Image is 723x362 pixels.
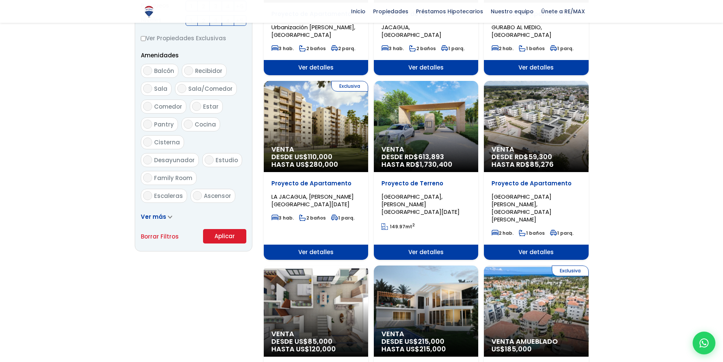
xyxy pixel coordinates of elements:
span: 110,000 [308,152,332,161]
span: 613,893 [418,152,444,161]
a: Exclusiva Venta DESDE US$110,000 HASTA US$280,000 Proyecto de Apartamento LA JACAGUA, [PERSON_NAM... [264,81,368,260]
span: DESDE RD$ [491,153,581,168]
span: Préstamos Hipotecarios [412,6,487,17]
img: Logo de REMAX [142,5,156,18]
span: Inicio [347,6,369,17]
span: LA JACAGUA, [PERSON_NAME][GEOGRAPHIC_DATA][DATE] [271,193,354,208]
span: DESDE US$ [271,153,361,168]
input: Sala/Comedor [177,84,186,93]
span: Ascensor [204,192,231,200]
p: Proyecto de Apartamento [491,180,581,187]
span: [GEOGRAPHIC_DATA][PERSON_NAME], [GEOGRAPHIC_DATA][PERSON_NAME] [491,193,551,223]
span: 1 parq. [550,45,573,52]
input: Family Room [143,173,152,182]
span: DESDE US$ [381,338,471,353]
span: Exclusiva [552,266,589,276]
input: Estudio [205,155,214,164]
span: 149.97 [390,223,405,230]
span: 85,000 [308,337,332,346]
a: Venta DESDE RD$59,300 HASTA RD$85,276 Proyecto de Apartamento [GEOGRAPHIC_DATA][PERSON_NAME], [GE... [484,81,588,260]
span: 2 baños [299,215,326,221]
span: Venta [381,330,471,338]
span: 1 baños [519,45,545,52]
span: 2 baños [409,45,436,52]
span: Venta [381,145,471,153]
input: Balcón [143,66,152,75]
span: DESDE RD$ [381,153,471,168]
span: Comedor [154,103,182,111]
span: 1 parq. [550,230,573,236]
span: Ver detalles [484,60,588,75]
span: Urbanización [PERSON_NAME], [GEOGRAPHIC_DATA] [271,23,355,39]
span: Ver detalles [484,245,588,260]
span: 59,300 [528,152,552,161]
span: Pantry [154,120,174,128]
input: Recibidor [184,66,193,75]
a: Borrar Filtros [141,232,179,241]
label: Ver Propiedades Exclusivas [141,33,246,43]
input: Desayunador [143,155,152,164]
span: Cocina [195,120,216,128]
span: Estar [203,103,219,111]
span: HASTA RD$ [381,161,471,168]
span: 215,000 [418,337,444,346]
span: 1 baños [519,230,545,236]
span: mt [381,223,415,230]
span: 2 hab. [491,230,514,236]
a: Ver más [141,213,172,221]
span: Ver detalles [374,245,478,260]
input: Sala [143,84,152,93]
span: HASTA RD$ [491,161,581,168]
span: 2 hab. [491,45,514,52]
p: Proyecto de Terreno [381,180,471,187]
p: Proyecto de Apartamento [271,180,361,187]
span: 3 hab. [271,215,294,221]
span: Ver detalles [264,60,368,75]
span: Venta Amueblado [491,338,581,345]
button: Aplicar [203,229,246,243]
span: Venta [491,145,581,153]
span: Escaleras [154,192,183,200]
p: Amenidades [141,51,246,60]
span: [GEOGRAPHIC_DATA], [PERSON_NAME][GEOGRAPHIC_DATA][DATE] [381,193,460,216]
span: 2 baños [299,45,326,52]
span: 120,000 [309,344,336,354]
span: Ver detalles [264,245,368,260]
span: Recibidor [195,67,222,75]
input: Pantry [143,120,152,129]
a: Venta DESDE RD$613,893 HASTA RD$1,730,400 Proyecto de Terreno [GEOGRAPHIC_DATA], [PERSON_NAME][GE... [374,81,478,260]
span: Únete a RE/MAX [537,6,589,17]
input: Ver Propiedades Exclusivas [141,36,146,41]
span: Nuestro equipo [487,6,537,17]
span: 2 parq. [331,45,355,52]
span: 3 hab. [271,45,294,52]
span: 185,000 [505,344,532,354]
span: Sala/Comedor [188,85,233,93]
span: GURABO AL MEDIO, [GEOGRAPHIC_DATA] [491,23,551,39]
span: HASTA US$ [271,345,361,353]
input: Cocina [184,120,193,129]
span: Family Room [154,174,192,182]
span: Estudio [216,156,238,164]
input: Estar [192,102,201,111]
span: Exclusiva [331,81,368,92]
span: 215,000 [419,344,446,354]
span: Propiedades [369,6,412,17]
sup: 2 [412,222,415,228]
span: Desayunador [154,156,195,164]
span: Ver más [141,213,166,221]
span: 1 parq. [331,215,354,221]
span: 1 parq. [441,45,465,52]
span: DESDE US$ [271,338,361,353]
input: Cisterna [143,138,152,147]
input: Comedor [143,102,152,111]
span: Sala [154,85,167,93]
input: Ascensor [193,191,202,200]
span: JACAGUA, [GEOGRAPHIC_DATA] [381,23,441,39]
span: US$ [491,344,532,354]
span: Venta [271,330,361,338]
span: Venta [271,145,361,153]
span: Balcón [154,67,174,75]
span: Cisterna [154,138,180,146]
span: 280,000 [309,160,338,169]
